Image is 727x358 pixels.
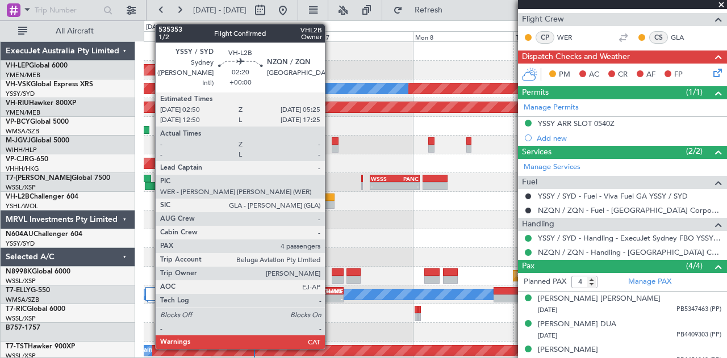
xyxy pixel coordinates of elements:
div: [DATE] [146,23,165,32]
span: VH-LEP [6,62,29,69]
div: GMMX [321,288,342,294]
a: N604AUChallenger 604 [6,231,82,238]
a: YSSY / SYD - Fuel - Viva Fuel GA YSSY / SYD [538,191,688,201]
div: [PERSON_NAME] [PERSON_NAME] [538,293,661,305]
div: No Crew [160,80,186,97]
a: YMEN/MEB [6,108,40,117]
span: All Aircraft [30,27,120,35]
input: Trip Number [35,2,100,19]
a: VH-LEPGlobal 6000 [6,62,68,69]
span: T7-ELLY [6,287,31,294]
a: WSSL/XSP [6,183,36,192]
a: Manage Permits [524,102,579,113]
a: T7-[PERSON_NAME]Global 7500 [6,175,110,182]
div: WSSS [371,175,395,182]
a: WSSL/XSP [6,314,36,323]
a: VH-RIUHawker 800XP [6,100,76,107]
span: VH-VSK [6,81,31,88]
div: CP [536,31,554,44]
span: [DATE] - [DATE] [193,5,246,15]
a: YSSY/SYD [6,90,35,98]
label: Planned PAX [524,276,566,288]
a: YSSY/SYD [6,239,35,248]
span: (1/1) [686,86,703,98]
div: YSSY ARR SLOT 0540Z [538,119,615,128]
a: YSHL/WOL [6,202,38,210]
span: PB4409303 (PP) [676,330,721,340]
a: Manage Services [524,162,580,173]
a: Manage PAX [628,276,671,288]
a: NZQN / ZQN - Fuel - [GEOGRAPHIC_DATA] Corporate Jet Services NZQN / ZQN [538,205,721,215]
button: Refresh [388,1,456,19]
div: [PERSON_NAME] [538,344,598,356]
span: T7-RIC [6,306,27,313]
a: NZQN / ZQN - Handling - [GEOGRAPHIC_DATA] Corporate Jet Services NZQN / ZQN [538,247,721,257]
span: FP [674,69,683,81]
span: AC [589,69,599,81]
span: Refresh [405,6,453,14]
span: [DATE] [538,331,557,340]
div: CS [649,31,668,44]
a: VP-BCYGlobal 5000 [6,119,69,125]
a: WSSL/XSP [6,277,36,285]
button: All Aircraft [12,22,123,40]
span: Services [522,146,551,159]
div: [PERSON_NAME] [299,288,320,294]
span: T7-TST [6,343,28,350]
a: YMEN/MEB [6,71,40,79]
span: N604AU [6,231,34,238]
a: GLA [671,32,696,43]
span: [DATE] [538,306,557,314]
span: VP-BCY [6,119,30,125]
a: VH-VSKGlobal Express XRS [6,81,93,88]
a: YSSY / SYD - Handling - ExecuJet Sydney FBO YSSY / SYD [538,233,721,243]
span: N8998K [6,268,32,275]
div: [PERSON_NAME] DUA [538,319,616,330]
a: T7-ELLYG-550 [6,287,50,294]
span: AF [646,69,655,81]
div: Fri 5 [110,31,211,41]
span: Dispatch Checks and Weather [522,50,630,64]
a: B757-1757 [6,325,40,331]
a: VP-CJRG-650 [6,156,48,163]
span: M-JGVJ [6,137,31,144]
div: Add new [537,133,721,143]
span: VP-CJR [6,156,29,163]
a: WER [557,32,583,43]
span: Flight Crew [522,13,564,26]
span: Permits [522,86,549,99]
div: PANC [395,175,419,182]
span: PM [559,69,570,81]
div: Tue 9 [513,31,615,41]
span: VH-RIU [6,100,29,107]
a: T7-TSTHawker 900XP [6,343,75,350]
div: - [371,183,395,189]
div: - [321,295,342,302]
span: VH-L2B [6,193,30,200]
span: PB5347463 (PP) [676,305,721,314]
a: T7-RICGlobal 6000 [6,306,65,313]
div: Planned Maint [GEOGRAPHIC_DATA] (Seletar) [516,267,650,284]
a: WMSA/SZB [6,296,39,304]
div: Sat 6 [211,31,312,41]
span: Pax [522,260,534,273]
a: M-JGVJGlobal 5000 [6,137,69,144]
a: N8998KGlobal 6000 [6,268,70,275]
div: Sun 7 [312,31,413,41]
span: CR [618,69,628,81]
span: (4/4) [686,260,703,272]
a: VHHH/HKG [6,165,39,173]
span: B757-1 [6,325,28,331]
a: WMSA/SZB [6,127,39,136]
div: - [299,295,320,302]
a: VH-L2BChallenger 604 [6,193,78,200]
a: WIHH/HLP [6,146,37,154]
span: Handling [522,218,554,231]
div: Mon 8 [413,31,514,41]
span: (2/2) [686,145,703,157]
div: - [395,183,419,189]
span: T7-[PERSON_NAME] [6,175,72,182]
span: Fuel [522,176,537,189]
img: arrow-gray.svg [185,292,191,296]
